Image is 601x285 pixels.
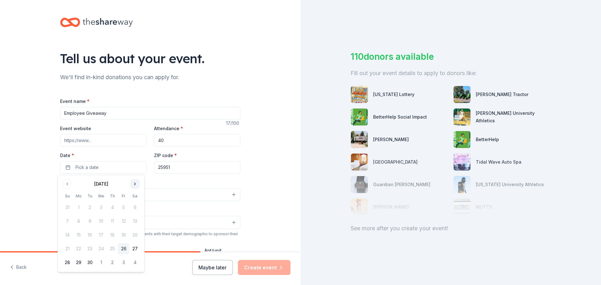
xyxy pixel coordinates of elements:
[60,152,146,159] label: Date
[351,50,551,63] div: 110 donors available
[84,257,95,268] button: 30
[373,91,414,98] div: [US_STATE] Lottery
[60,107,240,120] input: Spring Fundraiser
[118,257,129,268] button: 3
[476,109,551,125] div: [PERSON_NAME] University Athletics
[476,91,528,98] div: [PERSON_NAME] Tractor
[129,193,141,199] th: Saturday
[60,161,146,174] button: Pick a date
[373,136,409,143] div: [PERSON_NAME]
[62,193,73,199] th: Sunday
[60,98,90,104] label: Event name
[10,261,27,274] button: Back
[95,193,107,199] th: Wednesday
[351,86,368,103] img: photo for West Virginia Lottery
[107,193,118,199] th: Thursday
[454,86,470,103] img: photo for Meade Tractor
[154,125,183,132] label: Attendance
[95,257,107,268] button: 1
[351,109,368,125] img: photo for BetterHelp Social Impact
[60,72,240,82] div: We'll find in-kind donations you can apply for.
[63,180,72,188] button: Go to previous month
[60,232,240,242] div: We use this information to help brands find events with their target demographic to sponsor their...
[118,193,129,199] th: Friday
[154,152,177,159] label: ZIP code
[351,223,551,233] div: See more after you create your event!
[373,113,427,121] div: BetterHelp Social Impact
[75,164,99,171] span: Pick a date
[204,247,222,254] label: Apt/unit
[129,257,141,268] button: 4
[60,134,146,146] input: https://www...
[454,131,470,148] img: photo for BetterHelp
[73,257,84,268] button: 29
[94,180,108,188] div: [DATE]
[73,193,84,199] th: Monday
[84,193,95,199] th: Tuesday
[60,216,240,229] button: Select
[192,260,233,275] button: Maybe later
[351,131,368,148] img: photo for Rumpke
[118,243,129,254] button: 26
[154,161,240,174] input: 12345 (U.S. only)
[131,180,139,188] button: Go to next month
[226,120,240,127] div: 17 /100
[60,125,91,132] label: Event website
[476,136,499,143] div: BetterHelp
[454,109,470,125] img: photo for Marshall University Athletics
[62,257,73,268] button: 28
[107,257,118,268] button: 2
[60,188,240,201] button: Select
[351,68,551,78] div: Fill out your event details to apply to donors like:
[60,50,240,67] div: Tell us about your event.
[154,134,240,146] input: 20
[129,243,141,254] button: 27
